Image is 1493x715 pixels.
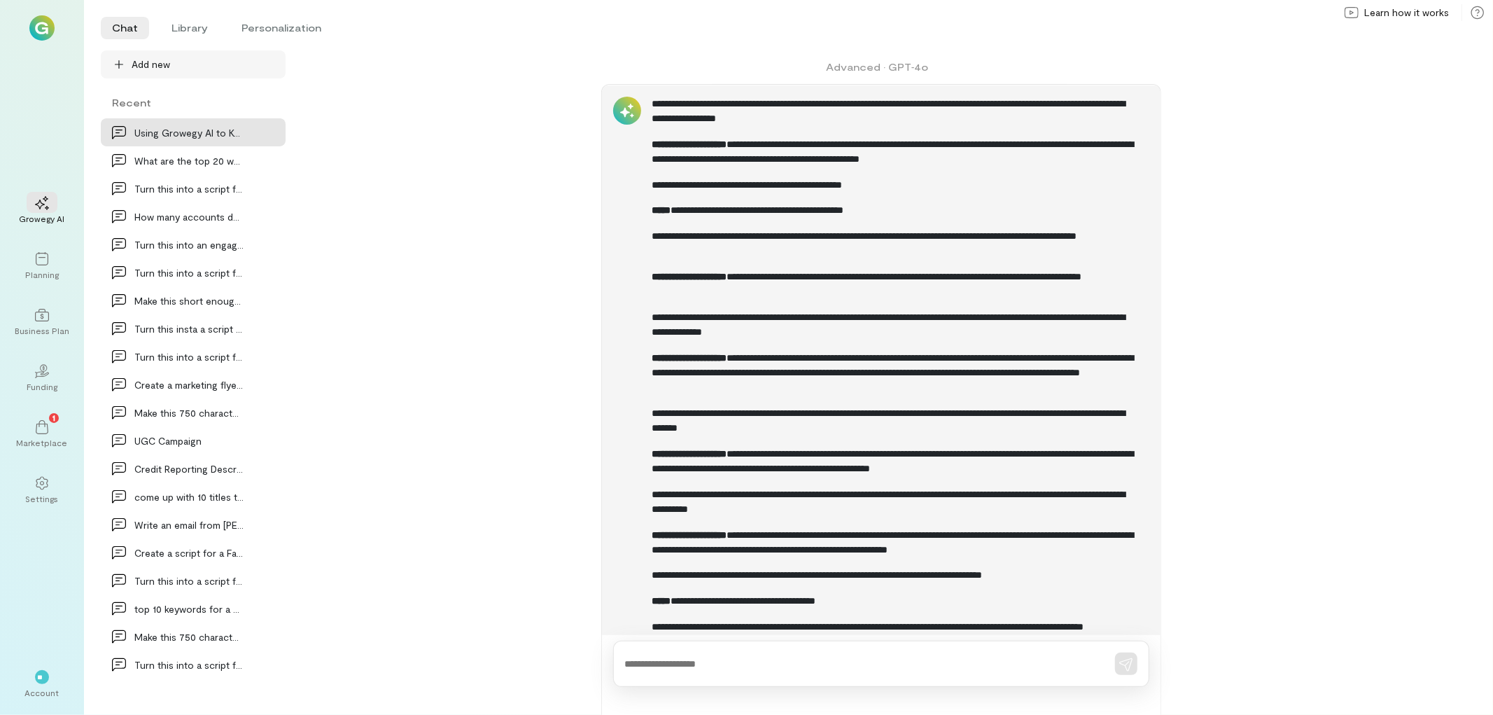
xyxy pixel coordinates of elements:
li: Library [160,17,219,39]
span: 1 [52,411,55,424]
a: Settings [17,465,67,515]
li: Personalization [230,17,332,39]
div: Turn this into a script for a facebook reel: Wha… [134,349,244,364]
div: Write an email from [PERSON_NAME] Twist, Customer Success… [134,518,244,532]
div: Create a marketing flyer for the company Re-Leash… [134,377,244,392]
div: Settings [26,493,59,504]
div: Create a script for a Facebook Reel. Make the sc… [134,546,244,560]
div: What are the top 20 ways small business owners ca… [134,153,244,168]
div: top 10 keywords for a mobile notary service [134,602,244,616]
li: Chat [101,17,149,39]
div: Growegy AI [20,213,65,224]
a: Growegy AI [17,185,67,235]
div: Marketplace [17,437,68,448]
div: Account [25,687,59,698]
div: Turn this into a script for a compelling and educ… [134,658,244,672]
div: Recent [101,95,286,110]
div: Make this 750 characters or LESS: Big Shout-out… [134,630,244,644]
div: Make this short enough for a quarter page flyer:… [134,293,244,308]
div: Funding [27,381,57,392]
div: Make this 750 characters or less: Paying Before… [134,405,244,420]
div: How many accounts do I need to build a business c… [134,209,244,224]
a: Planning [17,241,67,291]
span: Add new [132,57,170,71]
div: Turn this insta a script for an instagram reel:… [134,321,244,336]
div: Credit Reporting Descrepancies [134,461,244,476]
div: Turn this into a script for an Instagram Reel: W… [134,265,244,280]
div: Turn this into a script for a facebook reel. Mak… [134,574,244,588]
div: Using Growegy AI to Keep You Moving [134,125,244,140]
a: Funding [17,353,67,403]
a: Business Plan [17,297,67,347]
div: come up with 10 titles that say: Journey Towards… [134,490,244,504]
a: Marketplace [17,409,67,459]
div: Business Plan [15,325,69,336]
span: Learn how it works [1364,6,1449,20]
div: UGC Campaign [134,433,244,448]
div: Planning [25,269,59,280]
div: Turn this into a script for a facebook reel: Cur… [134,181,244,196]
div: Turn this into an engaging script for a social me… [134,237,244,252]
